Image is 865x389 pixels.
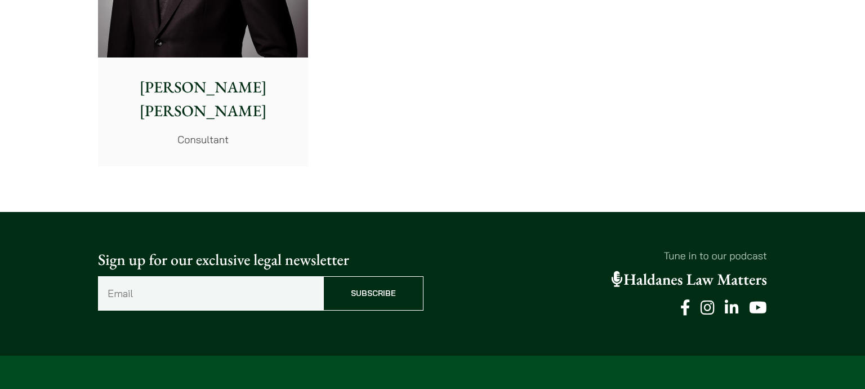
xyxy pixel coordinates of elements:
p: Sign up for our exclusive legal newsletter [98,248,423,272]
p: Consultant [107,132,299,147]
p: [PERSON_NAME] [PERSON_NAME] [107,76,299,123]
p: Tune in to our podcast [442,248,767,263]
a: Haldanes Law Matters [612,269,767,290]
input: Email [98,276,323,311]
input: Subscribe [323,276,423,311]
